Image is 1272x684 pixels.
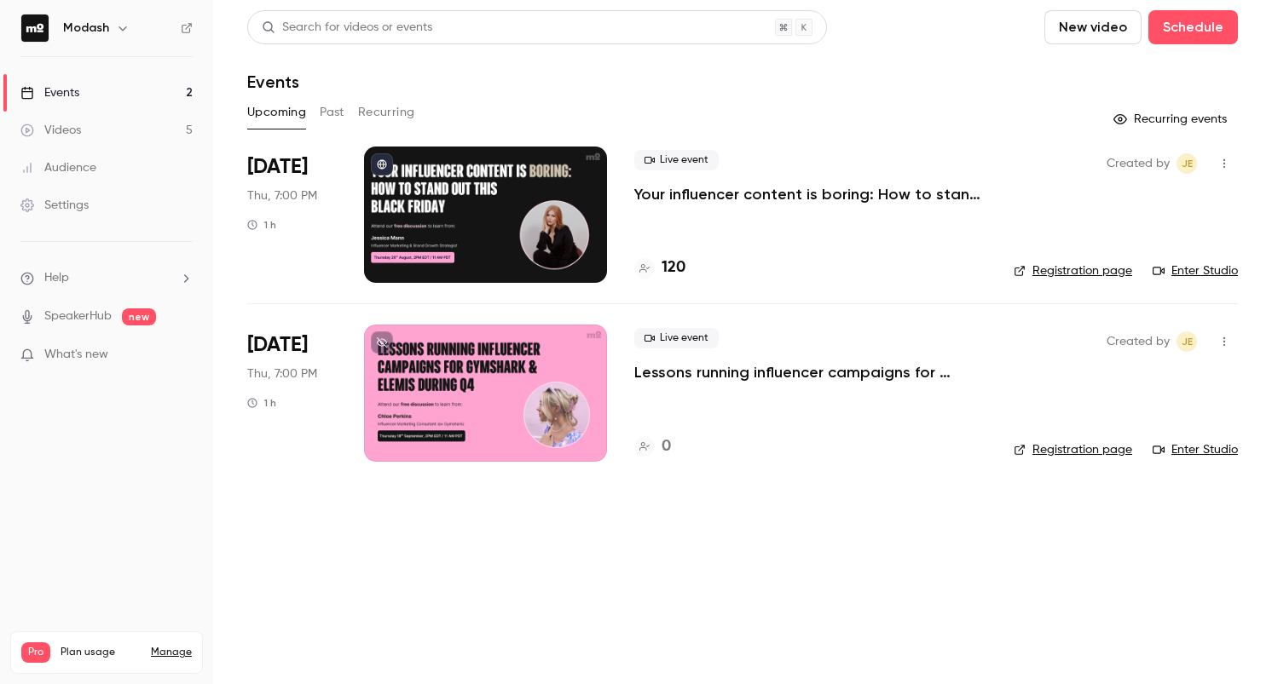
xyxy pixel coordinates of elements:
div: Sep 18 Thu, 7:00 PM (Europe/London) [247,325,337,461]
h4: 0 [662,435,671,458]
span: Thu, 7:00 PM [247,365,317,382]
a: Lessons running influencer campaigns for Gymshark & Elemis during Q4 [634,362,986,382]
span: Pro [21,642,50,663]
a: Registration page [1014,262,1132,279]
button: Recurring [358,99,415,126]
p: / 300 [159,663,192,678]
span: [DATE] [247,153,308,181]
span: Help [44,269,69,287]
a: Enter Studio [1153,441,1238,458]
span: Jack Eaton [1177,331,1197,352]
p: Videos [21,663,54,678]
div: Events [20,84,79,101]
button: New video [1044,10,1142,44]
button: Recurring events [1106,106,1238,133]
div: Settings [20,197,89,214]
a: 120 [634,256,685,279]
span: What's new [44,346,108,364]
span: JE [1182,331,1193,352]
h6: Modash [63,20,109,37]
a: SpeakerHub [44,308,112,325]
span: Plan usage [61,646,141,659]
div: Search for videos or events [262,19,432,37]
a: Registration page [1014,441,1132,458]
span: 5 [159,665,165,675]
span: [DATE] [247,331,308,359]
span: Live event [634,150,719,170]
span: Thu, 7:00 PM [247,187,317,204]
button: Past [320,99,344,126]
div: 1 h [247,396,276,410]
div: Videos [20,122,81,139]
img: Modash [21,14,49,42]
a: Your influencer content is boring: How to stand out this [DATE][DATE] [634,184,986,204]
button: Upcoming [247,99,306,126]
li: help-dropdown-opener [20,269,193,287]
span: JE [1182,153,1193,174]
a: 0 [634,435,671,458]
span: Created by [1107,153,1170,174]
span: new [122,308,156,325]
span: Jack Eaton [1177,153,1197,174]
h4: 120 [662,256,685,279]
div: Aug 28 Thu, 7:00 PM (Europe/London) [247,147,337,283]
div: Audience [20,159,96,176]
span: Created by [1107,331,1170,352]
a: Manage [151,646,192,659]
span: Live event [634,328,719,348]
a: Enter Studio [1153,262,1238,279]
h1: Events [247,72,299,92]
button: Schedule [1148,10,1238,44]
div: 1 h [247,218,276,232]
